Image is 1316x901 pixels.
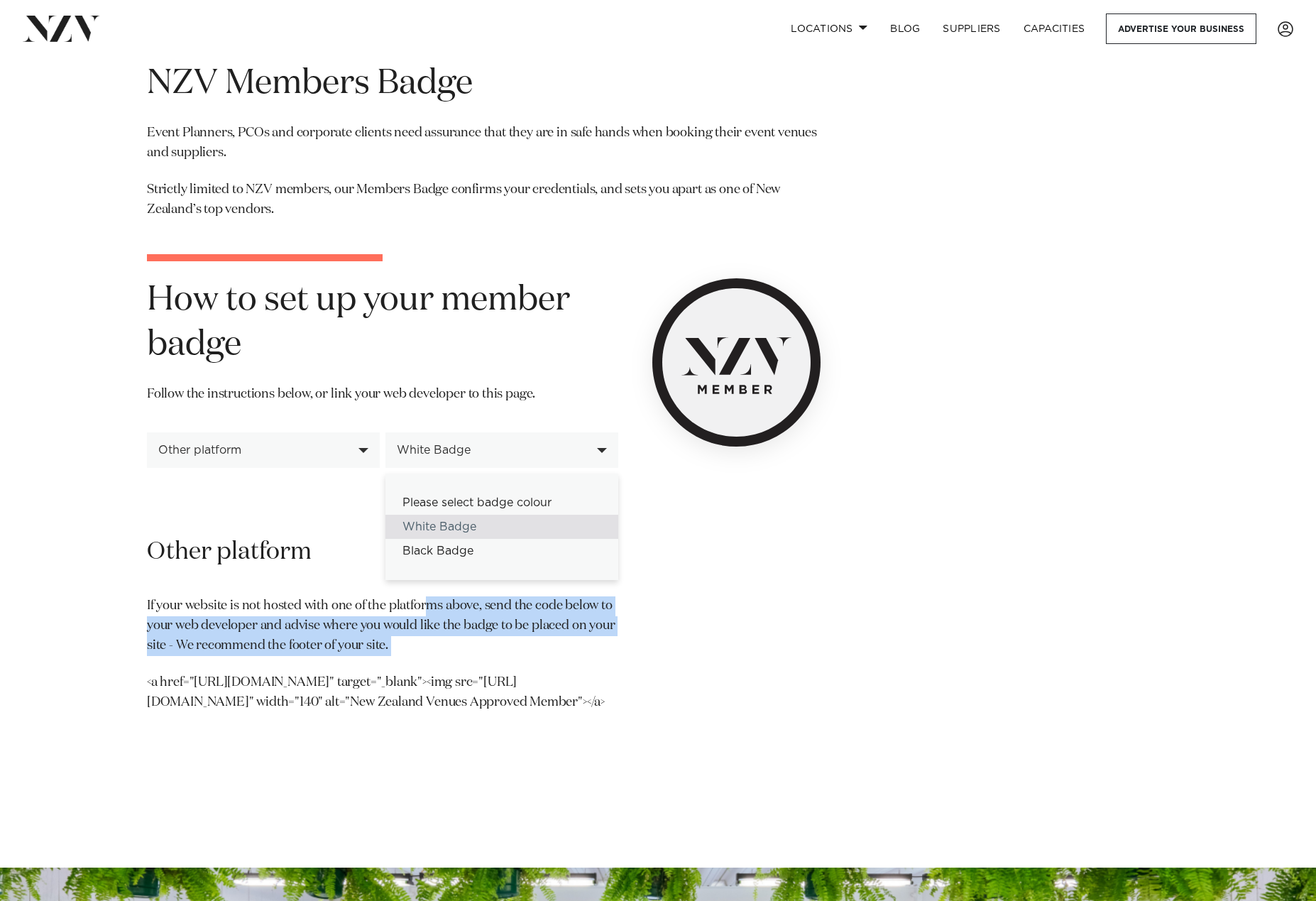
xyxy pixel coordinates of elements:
[1106,13,1256,44] a: Advertise your business
[147,536,618,568] h2: Other platform
[147,596,618,656] p: If your website is not hosted with one of the platforms above, send the code below to your web de...
[1012,13,1097,44] a: Capacities
[652,278,821,447] img: NZV Member Badge
[879,13,931,44] a: BLOG
[931,13,1011,44] a: SUPPLIERS
[147,124,821,163] p: Event Planners, PCOs and corporate clients need assurance that they are in safe hands when bookin...
[23,16,100,41] img: nzv-logo.png
[385,515,618,539] div: White Badge
[385,539,618,563] div: Black Badge
[147,180,821,220] p: Strictly limited to NZV members, our Members Badge confirms your credentials, and sets you apart ...
[147,62,821,107] h1: NZV Members Badge
[158,444,353,457] div: Other platform
[147,385,618,416] p: Follow the instructions below, or link your web developer to this page.
[779,13,879,44] a: Locations
[147,673,618,713] p: <a href="[URL][DOMAIN_NAME]" target="_blank"><img src="[URL][DOMAIN_NAME]" width="140" alt="New Z...
[385,491,618,515] div: Please select badge colour
[147,278,618,368] h1: How to set up your member badge
[397,444,591,457] div: White Badge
